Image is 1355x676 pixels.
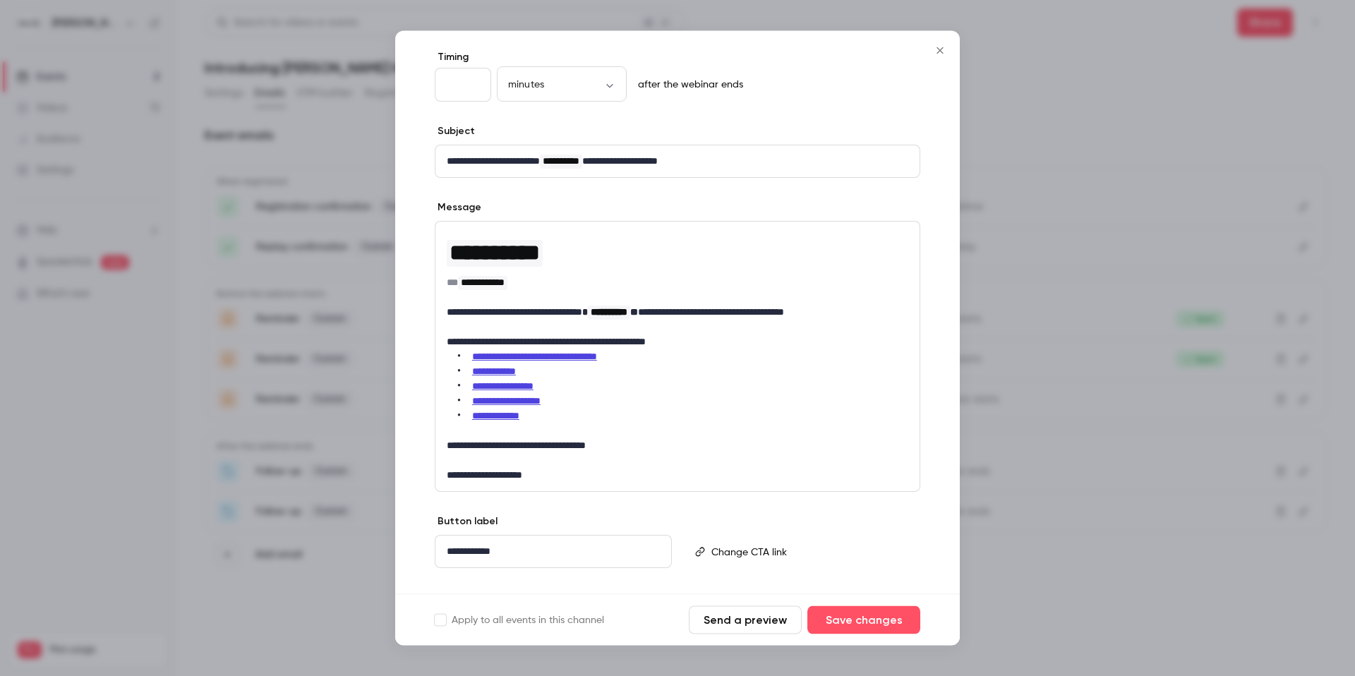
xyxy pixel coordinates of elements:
[926,37,954,65] button: Close
[435,613,604,627] label: Apply to all events in this channel
[435,222,920,492] div: editor
[632,78,743,92] p: after the webinar ends
[497,78,627,92] div: minutes
[435,51,920,65] label: Timing
[435,201,481,215] label: Message
[435,146,920,178] div: editor
[689,606,802,634] button: Send a preview
[807,606,920,634] button: Save changes
[435,125,475,139] label: Subject
[435,515,498,529] label: Button label
[435,536,671,568] div: editor
[706,536,919,569] div: editor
